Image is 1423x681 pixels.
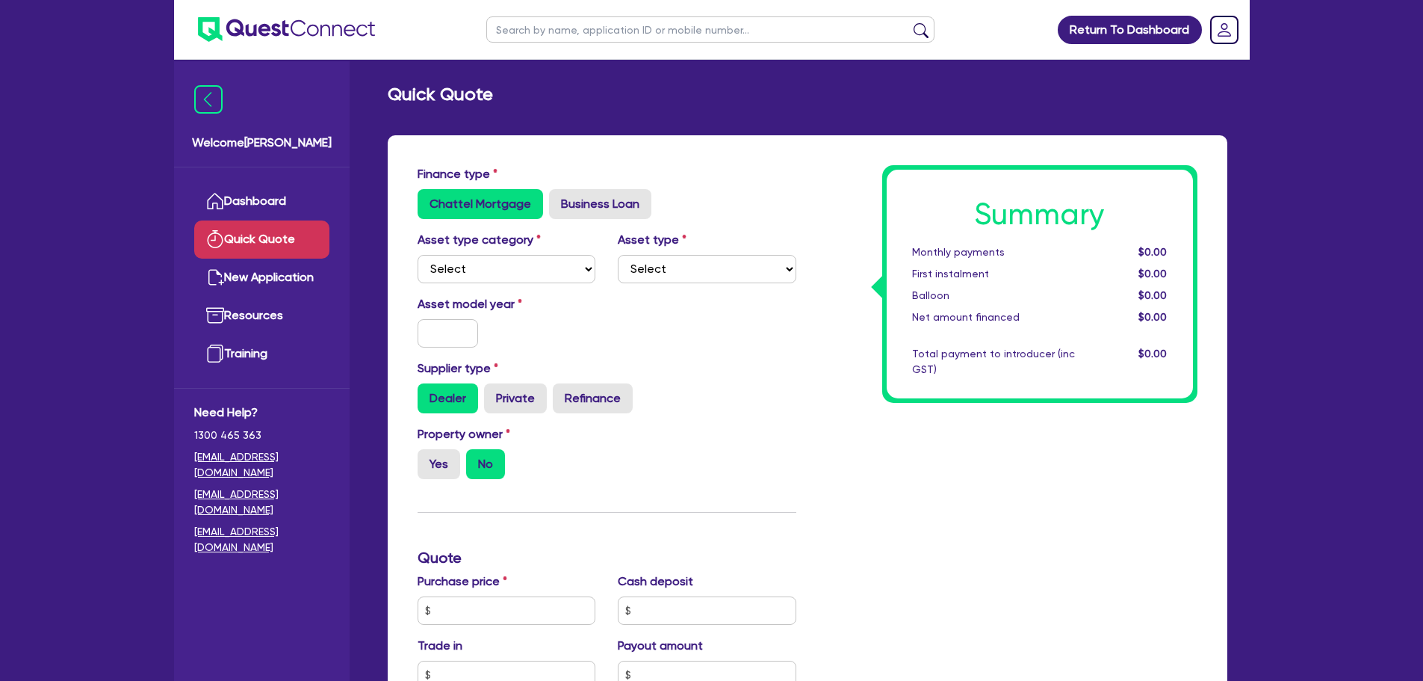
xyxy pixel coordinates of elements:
[194,524,329,555] a: [EMAIL_ADDRESS][DOMAIN_NAME]
[1138,268,1167,280] span: $0.00
[406,295,607,313] label: Asset model year
[418,360,498,378] label: Supplier type
[553,383,633,413] label: Refinance
[1205,10,1244,49] a: Dropdown toggle
[1138,246,1167,258] span: $0.00
[418,425,510,443] label: Property owner
[418,189,543,219] label: Chattel Mortgage
[901,309,1086,325] div: Net amount financed
[1058,16,1202,44] a: Return To Dashboard
[418,383,478,413] label: Dealer
[912,197,1168,232] h1: Summary
[194,297,329,335] a: Resources
[194,221,329,259] a: Quick Quote
[194,335,329,373] a: Training
[192,134,332,152] span: Welcome [PERSON_NAME]
[388,84,493,105] h2: Quick Quote
[901,244,1086,260] div: Monthly payments
[618,231,686,249] label: Asset type
[418,637,462,655] label: Trade in
[901,266,1086,282] div: First instalment
[206,345,224,363] img: training
[194,487,329,518] a: [EMAIL_ADDRESS][DOMAIN_NAME]
[484,383,547,413] label: Private
[198,17,375,42] img: quest-connect-logo-blue
[418,165,497,183] label: Finance type
[549,189,651,219] label: Business Loan
[194,85,223,114] img: icon-menu-close
[1138,348,1167,360] span: $0.00
[206,230,224,248] img: quick-quote
[194,182,329,221] a: Dashboard
[466,449,505,479] label: No
[194,449,329,481] a: [EMAIL_ADDRESS][DOMAIN_NAME]
[418,573,507,591] label: Purchase price
[901,288,1086,303] div: Balloon
[194,428,329,443] span: 1300 465 363
[194,404,329,422] span: Need Help?
[618,573,693,591] label: Cash deposit
[1138,311,1167,323] span: $0.00
[206,268,224,286] img: new-application
[418,449,460,479] label: Yes
[618,637,703,655] label: Payout amount
[418,231,541,249] label: Asset type category
[901,346,1086,378] div: Total payment to introducer (inc GST)
[418,549,796,567] h3: Quote
[1138,289,1167,301] span: $0.00
[206,306,224,324] img: resources
[194,259,329,297] a: New Application
[486,16,934,43] input: Search by name, application ID or mobile number...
